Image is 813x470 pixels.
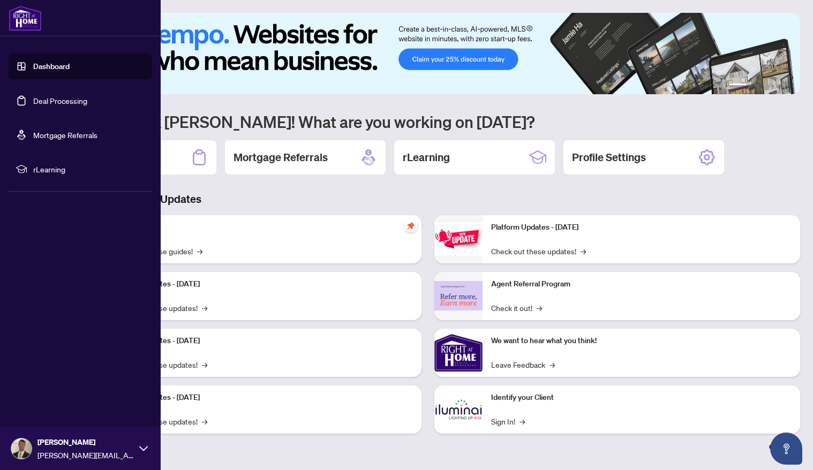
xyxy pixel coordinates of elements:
span: rLearning [33,163,145,175]
button: 1 [729,84,747,88]
a: Check out these updates!→ [491,245,586,257]
img: Agent Referral Program [434,281,483,310]
h3: Brokerage & Industry Updates [56,192,800,207]
h2: rLearning [403,150,450,165]
img: Profile Icon [11,438,32,459]
p: Self-Help [112,222,413,233]
button: 3 [759,84,764,88]
a: Leave Feedback→ [491,359,555,370]
a: Check it out!→ [491,302,542,314]
span: [PERSON_NAME] [37,436,134,448]
p: Platform Updates - [DATE] [112,335,413,347]
p: Platform Updates - [DATE] [112,278,413,290]
span: pushpin [404,219,417,232]
span: → [520,415,525,427]
img: Identify your Client [434,385,483,434]
p: Identify your Client [491,392,792,404]
span: [PERSON_NAME][EMAIL_ADDRESS][DOMAIN_NAME] [37,449,134,461]
p: Platform Updates - [DATE] [112,392,413,404]
span: → [202,415,207,427]
span: → [197,245,202,257]
a: Mortgage Referrals [33,130,97,140]
span: → [202,302,207,314]
span: → [581,245,586,257]
span: → [537,302,542,314]
button: 5 [777,84,781,88]
a: Sign In!→ [491,415,525,427]
h2: Profile Settings [572,150,646,165]
a: Dashboard [33,62,70,71]
h1: Welcome back [PERSON_NAME]! What are you working on [DATE]? [56,111,800,132]
p: Platform Updates - [DATE] [491,222,792,233]
p: Agent Referral Program [491,278,792,290]
span: → [549,359,555,370]
img: Platform Updates - June 23, 2025 [434,222,483,256]
h2: Mortgage Referrals [234,150,328,165]
img: Slide 0 [56,13,800,94]
p: We want to hear what you think! [491,335,792,347]
button: 2 [751,84,755,88]
button: 6 [785,84,789,88]
span: → [202,359,207,370]
img: logo [9,5,42,31]
a: Deal Processing [33,96,87,105]
button: 4 [768,84,772,88]
button: Open asap [770,433,802,465]
img: We want to hear what you think! [434,329,483,377]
